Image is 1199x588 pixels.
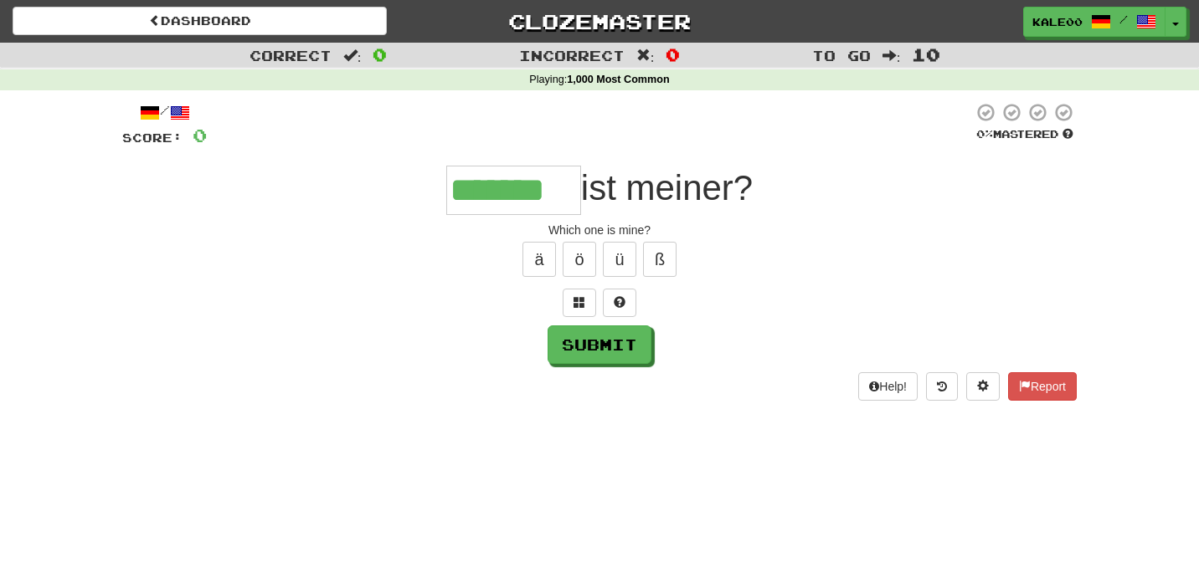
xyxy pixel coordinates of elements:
[973,127,1077,142] div: Mastered
[1032,14,1083,29] span: kale00
[1119,13,1128,25] span: /
[603,289,636,317] button: Single letter hint - you only get 1 per sentence and score half the points! alt+h
[636,49,655,63] span: :
[603,242,636,277] button: ü
[193,125,207,146] span: 0
[567,74,669,85] strong: 1,000 Most Common
[373,44,387,64] span: 0
[122,130,183,145] span: Score:
[122,102,207,123] div: /
[912,44,940,64] span: 10
[122,222,1077,238] div: Which one is mine?
[250,47,332,64] span: Correct
[883,49,901,63] span: :
[519,47,625,64] span: Incorrect
[13,7,387,35] a: Dashboard
[812,47,871,64] span: To go
[643,242,677,277] button: ß
[563,242,596,277] button: ö
[926,372,958,401] button: Round history (alt+y)
[858,372,918,401] button: Help!
[343,49,362,63] span: :
[548,325,651,364] button: Submit
[581,168,753,207] span: ist meiner?
[1008,372,1077,401] button: Report
[563,289,596,317] button: Switch sentence to multiple choice alt+p
[1023,7,1166,37] a: kale00 /
[412,7,786,36] a: Clozemaster
[976,127,993,141] span: 0 %
[666,44,680,64] span: 0
[522,242,556,277] button: ä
